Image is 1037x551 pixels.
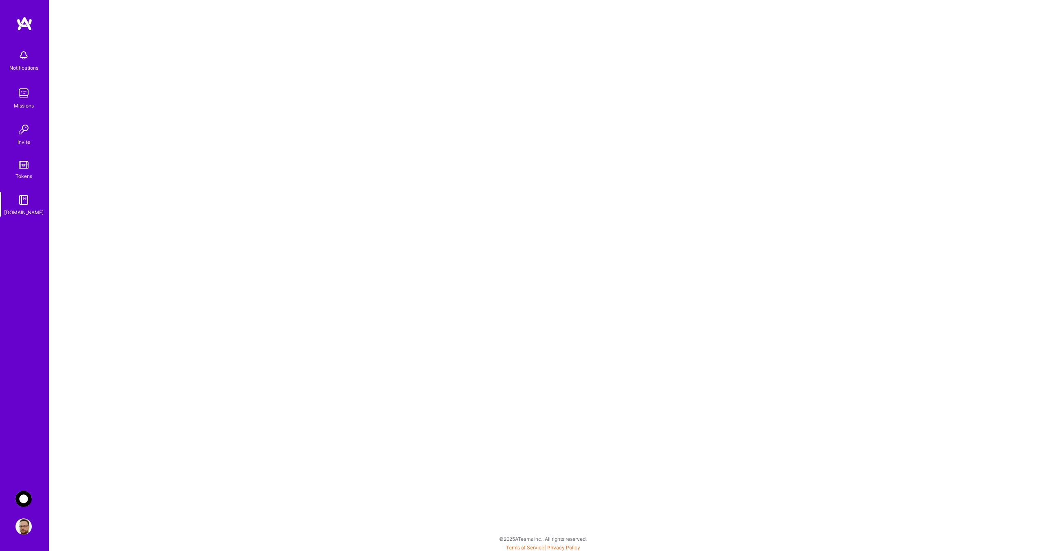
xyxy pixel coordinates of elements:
div: Invite [18,138,30,146]
div: Notifications [9,64,38,72]
div: Missions [14,101,34,110]
img: AnyTeam: Team for AI-Powered Sales Platform [15,491,32,507]
img: tokens [19,161,29,169]
a: Privacy Policy [547,544,580,551]
a: Terms of Service [506,544,544,551]
a: AnyTeam: Team for AI-Powered Sales Platform [13,491,34,507]
img: teamwork [15,85,32,101]
img: bell [15,47,32,64]
img: guide book [15,192,32,208]
a: User Avatar [13,518,34,535]
div: Tokens [15,172,32,180]
div: [DOMAIN_NAME] [4,208,44,217]
img: Invite [15,121,32,138]
img: User Avatar [15,518,32,535]
span: | [506,544,580,551]
img: logo [16,16,33,31]
div: © 2025 ATeams Inc., All rights reserved. [49,529,1037,549]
